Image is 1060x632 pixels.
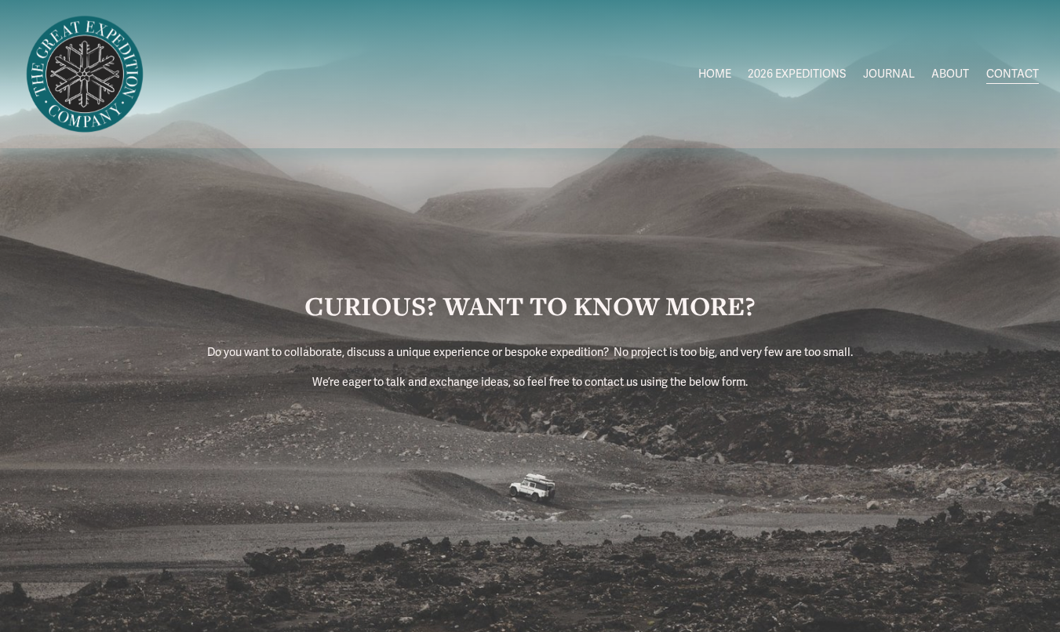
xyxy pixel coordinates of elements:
a: HOME [698,63,731,85]
span: Do you want to collaborate, discuss a unique experience or bespoke expedition? No project is too ... [207,346,853,359]
span: 2026 EXPEDITIONS [748,64,846,85]
a: folder dropdown [748,63,846,85]
span: We’re eager to talk and exchange ideas, so feel free to contact us using the below form. [312,376,748,389]
a: JOURNAL [863,63,915,85]
img: Arctic Expeditions [21,11,148,138]
a: ABOUT [931,63,969,85]
a: CONTACT [986,63,1039,85]
strong: CURIOUS? WANT TO KNOW MORE? [304,289,756,323]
